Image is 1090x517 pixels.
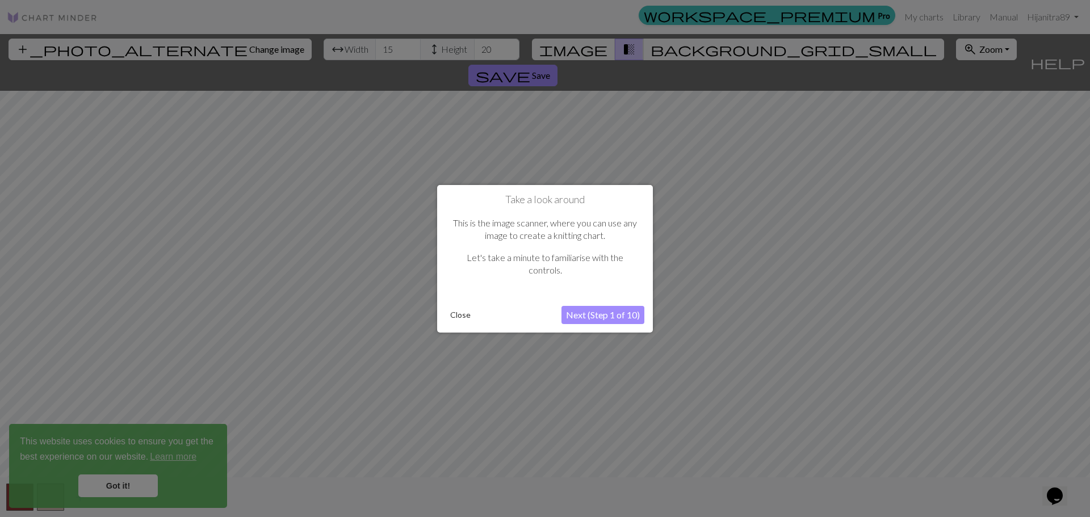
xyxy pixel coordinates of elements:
[451,217,639,242] p: This is the image scanner, where you can use any image to create a knitting chart.
[446,306,475,323] button: Close
[437,184,653,332] div: Take a look around
[451,251,639,277] p: Let's take a minute to familiarise with the controls.
[561,306,644,324] button: Next (Step 1 of 10)
[446,193,644,205] h1: Take a look around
